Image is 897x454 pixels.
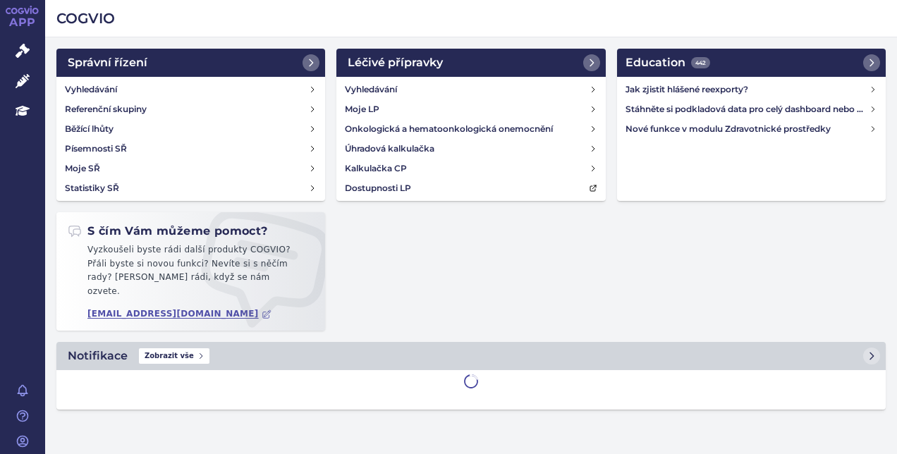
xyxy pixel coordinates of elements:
[59,159,322,178] a: Moje SŘ
[620,119,883,139] a: Nové funkce v modulu Zdravotnické prostředky
[56,8,886,28] h2: COGVIO
[65,161,100,176] h4: Moje SŘ
[65,142,127,156] h4: Písemnosti SŘ
[59,119,322,139] a: Běžící lhůty
[626,122,869,136] h4: Nové funkce v modulu Zdravotnické prostředky
[345,82,397,97] h4: Vyhledávání
[59,139,322,159] a: Písemnosti SŘ
[87,309,271,319] a: [EMAIL_ADDRESS][DOMAIN_NAME]
[620,80,883,99] a: Jak zjistit hlášené reexporty?
[68,348,128,364] h2: Notifikace
[339,80,602,99] a: Vyhledávání
[691,57,710,68] span: 442
[626,82,869,97] h4: Jak zjistit hlášené reexporty?
[59,99,322,119] a: Referenční skupiny
[56,342,886,370] a: NotifikaceZobrazit vše
[348,54,443,71] h2: Léčivé přípravky
[339,159,602,178] a: Kalkulačka CP
[336,49,605,77] a: Léčivé přípravky
[339,119,602,139] a: Onkologická a hematoonkologická onemocnění
[626,54,710,71] h2: Education
[339,99,602,119] a: Moje LP
[626,102,869,116] h4: Stáhněte si podkladová data pro celý dashboard nebo obrázek grafu v COGVIO App modulu Analytics
[617,49,886,77] a: Education442
[339,178,602,198] a: Dostupnosti LP
[56,49,325,77] a: Správní řízení
[345,181,411,195] h4: Dostupnosti LP
[68,54,147,71] h2: Správní řízení
[339,139,602,159] a: Úhradová kalkulačka
[345,102,379,116] h4: Moje LP
[139,348,209,364] span: Zobrazit vše
[65,82,117,97] h4: Vyhledávání
[620,99,883,119] a: Stáhněte si podkladová data pro celý dashboard nebo obrázek grafu v COGVIO App modulu Analytics
[65,181,119,195] h4: Statistiky SŘ
[65,122,114,136] h4: Běžící lhůty
[345,142,434,156] h4: Úhradová kalkulačka
[65,102,147,116] h4: Referenční skupiny
[59,178,322,198] a: Statistiky SŘ
[68,223,268,239] h2: S čím Vám můžeme pomoct?
[345,122,553,136] h4: Onkologická a hematoonkologická onemocnění
[68,243,314,304] p: Vyzkoušeli byste rádi další produkty COGVIO? Přáli byste si novou funkci? Nevíte si s něčím rady?...
[59,80,322,99] a: Vyhledávání
[345,161,407,176] h4: Kalkulačka CP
